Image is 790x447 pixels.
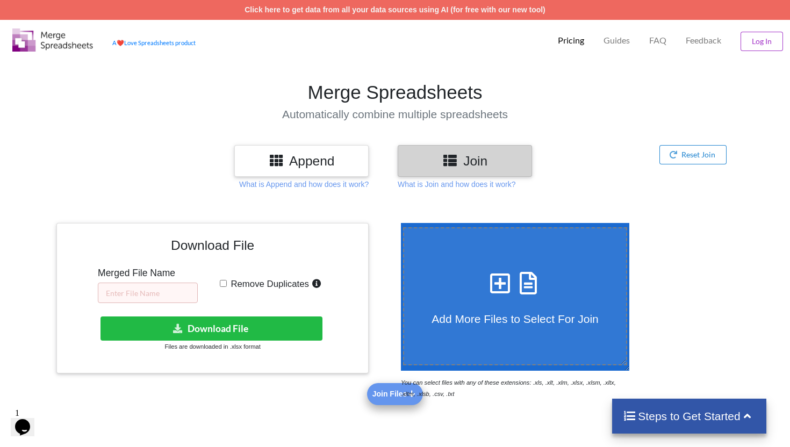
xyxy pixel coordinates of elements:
p: What is Join and how does it work? [398,179,515,190]
p: Guides [604,35,630,46]
img: Logo.png [12,28,93,52]
h5: Merged File Name [98,268,198,279]
span: Feedback [686,36,721,45]
span: Remove Duplicates [227,279,309,289]
p: What is Append and how does it work? [239,179,369,190]
small: Files are downloaded in .xlsx format [164,343,260,350]
button: Download File [100,316,322,341]
span: Add More Files to Select For Join [432,313,598,325]
a: AheartLove Spreadsheets product [112,39,196,46]
button: Reset Join [659,145,727,164]
h4: Steps to Get Started [623,409,756,423]
input: Enter File Name [98,283,198,303]
button: Log In [741,32,783,51]
h3: Join [406,153,524,169]
i: You can select files with any of these extensions: .xls, .xlt, .xlm, .xlsx, .xlsm, .xltx, .xltm, ... [401,379,616,397]
p: Pricing [558,35,584,46]
p: FAQ [649,35,666,46]
iframe: chat widget [11,404,45,436]
h3: Append [242,153,361,169]
h3: Download File [64,231,361,264]
span: heart [117,39,124,46]
a: Click here to get data from all your data sources using AI (for free with our new tool) [245,5,545,14]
